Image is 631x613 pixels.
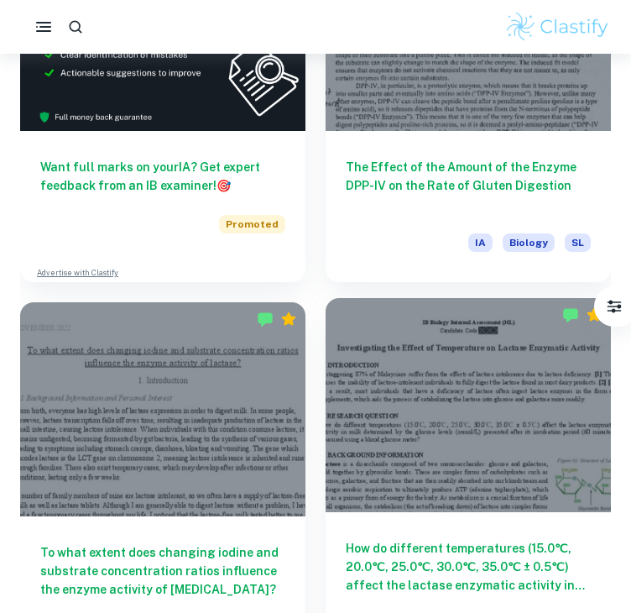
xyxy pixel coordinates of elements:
[280,311,297,327] div: Premium
[219,215,285,233] span: Promoted
[597,290,631,323] button: Filter
[468,233,493,252] span: IA
[40,158,285,195] h6: Want full marks on your IA ? Get expert feedback from an IB examiner!
[37,267,118,279] a: Advertise with Clastify
[346,158,591,213] h6: The Effect of the Amount of the Enzyme DPP-IV on the Rate of Gluten Digestion
[40,543,285,599] h6: To what extent does changing iodine and substrate concentration ratios influence the enzyme activ...
[257,311,274,327] img: Marked
[562,306,579,323] img: Marked
[565,233,591,252] span: SL
[216,179,231,192] span: 🎯
[503,233,555,252] span: Biology
[504,10,611,44] img: Clastify logo
[586,306,602,323] div: Premium
[346,539,591,595] h6: How do different temperatures (15.0℃, 20.0℃, 25.0℃, 30.0℃, 35.0℃ ± 0.5℃) affect the lactase enzym...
